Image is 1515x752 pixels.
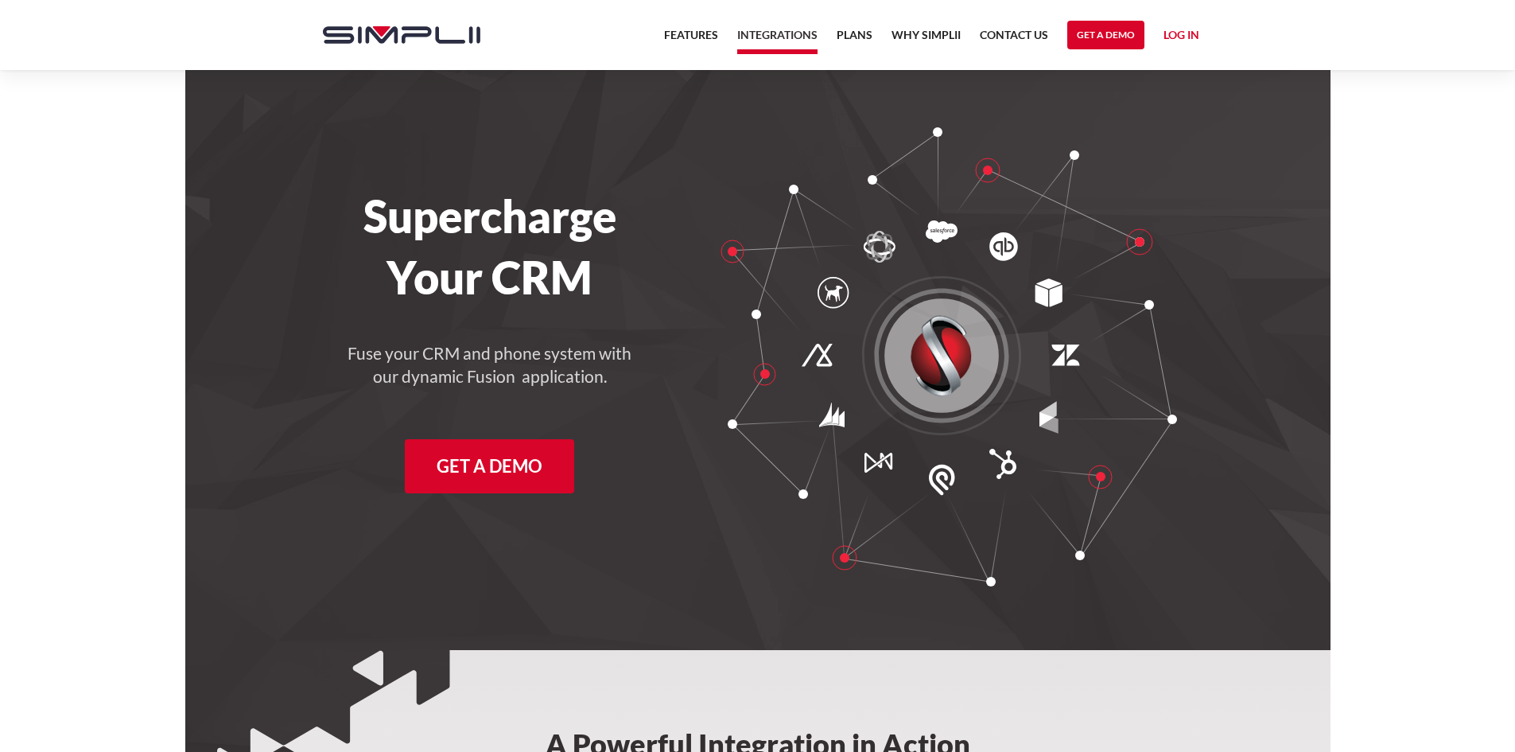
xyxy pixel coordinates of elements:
[347,342,633,388] h4: Fuse your CRM and phone system with our dynamic Fusion application.
[323,26,480,44] img: Simplii
[1067,21,1144,49] a: Get a Demo
[837,25,872,54] a: Plans
[980,25,1048,54] a: Contact US
[737,25,818,54] a: Integrations
[307,189,674,243] h1: Supercharge
[405,439,574,493] a: Get a Demo
[892,25,961,54] a: Why Simplii
[307,251,674,304] h1: Your CRM
[1163,25,1199,49] a: Log in
[664,25,718,54] a: Features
